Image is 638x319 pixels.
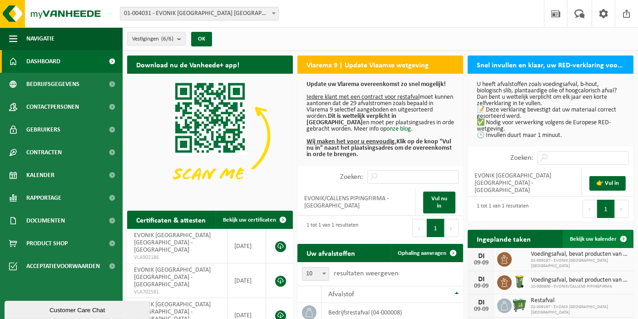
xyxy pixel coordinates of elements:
[477,81,624,139] p: U heeft afvalstoffen zoals voedingsafval, b-hout, biologisch slib, plantaardige olie of hoogcalor...
[132,32,173,46] span: Vestigingen
[228,229,266,263] td: [DATE]
[134,267,211,288] span: EVONIK [GEOGRAPHIC_DATA] [GEOGRAPHIC_DATA] - [GEOGRAPHIC_DATA]
[334,270,398,277] label: resultaten weergeven
[191,32,212,46] button: OK
[386,126,413,132] a: onze blog.
[328,291,354,298] span: Afvalstof
[615,200,629,218] button: Next
[127,211,215,228] h2: Certificaten & attesten
[570,236,617,242] span: Bekijk uw kalender
[302,268,329,280] span: 10
[307,81,446,88] b: Update uw Vlarema overeenkomst zo snel mogelijk!
[228,263,266,298] td: [DATE]
[26,118,60,141] span: Gebruikers
[26,255,100,278] span: Acceptatievoorwaarden
[472,276,490,283] div: DI
[307,138,452,158] b: Klik op de knop "Vul nu in" naast het plaatsingsadres om de overeenkomst in orde te brengen.
[531,284,629,289] span: 10-986906 - EVONIK/CALLENS PIPINGFIRMA
[216,211,292,229] a: Bekijk uw certificaten
[5,299,152,319] iframe: chat widget
[468,56,633,73] h2: Snel invullen en klaar, uw RED-verklaring voor 2025
[26,187,61,209] span: Rapportage
[589,176,626,191] a: 👉 Vul in
[223,217,276,223] span: Bekijk uw certificaten
[427,219,445,237] button: 1
[531,297,629,304] span: Restafval
[510,155,533,162] label: Zoeken:
[472,283,490,289] div: 09-09
[412,219,427,237] button: Previous
[307,94,420,101] u: Iedere klant met een contract voor restafval
[26,96,79,118] span: Contactpersonen
[531,258,629,269] span: 02-009197 - EVONIK [GEOGRAPHIC_DATA] [GEOGRAPHIC_DATA]
[26,27,54,50] span: Navigatie
[26,50,60,73] span: Dashboard
[468,230,540,248] h2: Ingeplande taken
[445,219,459,237] button: Next
[302,267,329,281] span: 10
[307,81,454,158] p: moet kunnen aantonen dat de 29 afvalstromen zoals bepaald in Vlarema 9 selectief aangeboden en ui...
[472,199,529,219] div: 1 tot 1 van 1 resultaten
[307,113,396,126] b: Dit is wettelijk verplicht in [GEOGRAPHIC_DATA]
[391,244,462,262] a: Ophaling aanvragen
[512,297,527,313] img: WB-0660-HPE-GN-01
[307,138,396,145] u: Wij maken het voor u eenvoudig.
[340,174,363,181] label: Zoeken:
[468,169,582,197] td: EVONIK [GEOGRAPHIC_DATA] [GEOGRAPHIC_DATA] - [GEOGRAPHIC_DATA]
[472,260,490,266] div: 09-09
[583,200,597,218] button: Previous
[512,274,527,289] img: WB-0140-HPE-GN-50
[127,32,186,46] button: Vestigingen(6/6)
[597,200,615,218] button: 1
[26,73,79,96] span: Bedrijfsgegevens
[302,218,358,238] div: 1 tot 1 van 1 resultaten
[297,188,415,216] td: EVONIK/CALLENS PIPINGFIRMA - [GEOGRAPHIC_DATA]
[472,299,490,306] div: DI
[134,232,211,253] span: EVONIK [GEOGRAPHIC_DATA] [GEOGRAPHIC_DATA] - [GEOGRAPHIC_DATA]
[26,232,68,255] span: Product Shop
[423,192,455,213] a: Vul nu in
[134,289,220,296] span: VLA702581
[398,250,446,256] span: Ophaling aanvragen
[127,74,293,198] img: Download de VHEPlus App
[127,56,248,73] h2: Download nu de Vanheede+ app!
[531,277,629,284] span: Voedingsafval, bevat producten van dierlijke oorsprong, onverpakt, categorie 3
[531,304,629,315] span: 02-009197 - EVONIK [GEOGRAPHIC_DATA] [GEOGRAPHIC_DATA]
[297,244,364,262] h2: Uw afvalstoffen
[26,209,65,232] span: Documenten
[120,7,278,20] span: 01-004031 - EVONIK ANTWERPEN NV - ANTWERPEN
[26,141,62,164] span: Contracten
[297,56,438,73] h2: Vlarema 9 | Update Vlaamse wetgeving
[563,230,633,248] a: Bekijk uw kalender
[26,164,54,187] span: Kalender
[472,253,490,260] div: DI
[531,251,629,258] span: Voedingsafval, bevat producten van dierlijke oorsprong, onverpakt, categorie 3
[161,36,173,42] count: (6/6)
[472,306,490,313] div: 09-09
[134,254,220,261] span: VLA902186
